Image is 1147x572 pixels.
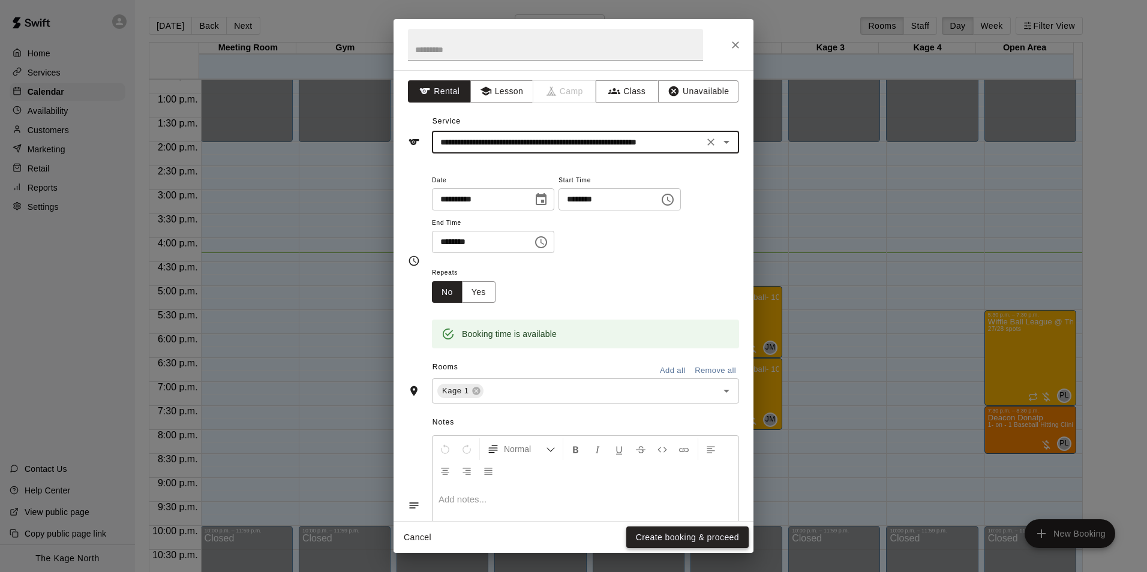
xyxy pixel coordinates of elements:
[433,117,461,125] span: Service
[408,385,420,397] svg: Rooms
[432,215,554,231] span: End Time
[652,438,672,460] button: Insert Code
[596,80,659,103] button: Class
[718,383,735,399] button: Open
[408,136,420,148] svg: Service
[587,438,608,460] button: Format Italics
[718,134,735,150] button: Open
[609,438,629,460] button: Format Underline
[653,362,692,380] button: Add all
[692,362,739,380] button: Remove all
[529,230,553,254] button: Choose time, selected time is 5:00 PM
[432,281,463,303] button: No
[626,526,749,549] button: Create booking & proceed
[433,413,739,432] span: Notes
[533,80,596,103] span: Camps can only be created in the Services page
[408,499,420,511] svg: Notes
[470,80,533,103] button: Lesson
[674,438,694,460] button: Insert Link
[457,460,477,481] button: Right Align
[462,281,496,303] button: Yes
[433,363,458,371] span: Rooms
[457,438,477,460] button: Redo
[437,384,484,398] div: Kage 1
[408,80,471,103] button: Rental
[504,443,546,455] span: Normal
[658,80,738,103] button: Unavailable
[408,255,420,267] svg: Timing
[559,173,681,189] span: Start Time
[630,438,651,460] button: Format Strikethrough
[435,438,455,460] button: Undo
[432,281,496,303] div: outlined button group
[482,438,560,460] button: Formatting Options
[398,526,437,549] button: Cancel
[656,188,680,212] button: Choose time, selected time is 4:30 PM
[432,173,554,189] span: Date
[701,438,721,460] button: Left Align
[566,438,586,460] button: Format Bold
[435,460,455,481] button: Center Align
[437,385,474,397] span: Kage 1
[725,34,746,56] button: Close
[432,265,505,281] span: Repeats
[702,134,719,150] button: Clear
[462,323,557,345] div: Booking time is available
[529,188,553,212] button: Choose date, selected date is Oct 15, 2025
[478,460,499,481] button: Justify Align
